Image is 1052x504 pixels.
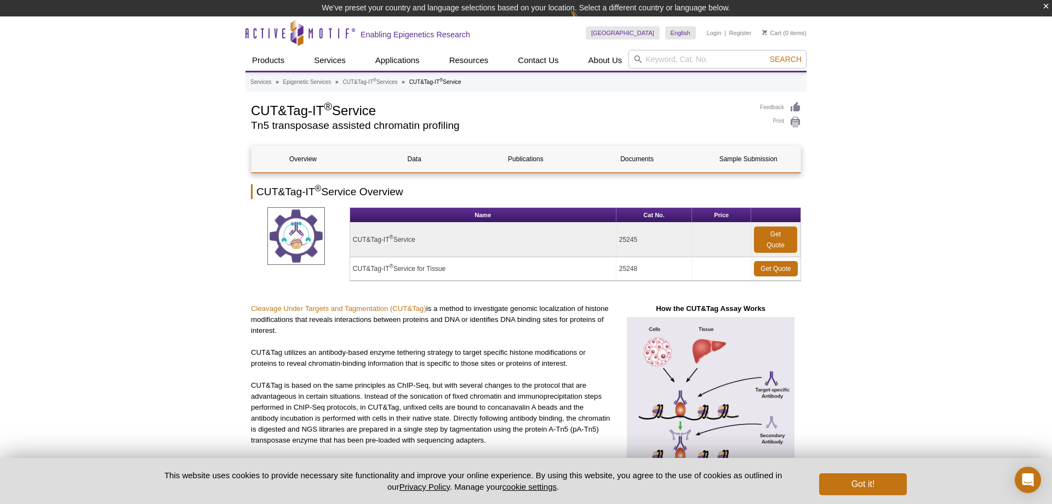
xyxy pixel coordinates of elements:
button: cookie settings [502,482,557,491]
li: | [724,26,726,39]
li: (0 items) [762,26,807,39]
a: [GEOGRAPHIC_DATA] [586,26,660,39]
p: is a method to investigate genomic localization of histone modifications that reveals interaction... [251,303,612,336]
a: Documents [586,146,689,172]
a: Feedback [760,101,801,114]
td: 25245 [616,223,693,257]
a: Print [760,116,801,128]
a: Cart [762,29,781,37]
a: Cleavage Under Targets and Tagmentation (CUT&Tag) [251,304,426,313]
button: Got it! [819,473,907,495]
a: Contact Us [511,50,565,71]
input: Keyword, Cat. No. [628,50,807,69]
a: Get Quote [754,226,797,253]
li: » [335,79,339,85]
p: CUT&Tag is based on the same principles as ChIP-Seq, but with several changes to the protocol tha... [251,380,612,446]
a: Data [363,146,466,172]
sup: ® [324,100,332,112]
a: Sample Submission [697,146,800,172]
th: Cat No. [616,208,693,223]
li: » [402,79,405,85]
a: Products [245,50,291,71]
a: Services [250,77,271,87]
a: Register [729,29,751,37]
sup: ® [439,77,443,83]
button: Search [767,54,805,64]
a: Get Quote [754,261,798,276]
td: CUT&Tag-IT Service [350,223,616,257]
img: Change Here [570,8,599,34]
sup: ® [315,184,322,193]
span: Search [770,55,802,64]
sup: ® [373,77,376,83]
a: About Us [582,50,629,71]
p: Our Tn5 Transposase assisted chromatin tagmentation methods are covered by these patents: US99385... [251,457,612,479]
a: Login [707,29,722,37]
div: Open Intercom Messenger [1015,467,1041,493]
img: CUT&Tag Service [267,207,325,265]
a: Publications [474,146,577,172]
a: Resources [443,50,495,71]
h1: CUT&Tag-IT Service [251,101,749,118]
p: This website uses cookies to provide necessary site functionality and improve your online experie... [145,469,801,492]
td: CUT&Tag-IT Service for Tissue [350,257,616,281]
a: Epigenetic Services [283,77,331,87]
a: Privacy Policy [399,482,450,491]
img: Your Cart [762,30,767,35]
strong: How the CUT&Tag Assay Works [656,304,765,313]
a: Overview [251,146,355,172]
th: Price [692,208,751,223]
a: Services [307,50,352,71]
a: English [665,26,696,39]
h2: Enabling Epigenetics Research [361,30,470,39]
sup: ® [390,263,393,269]
th: Name [350,208,616,223]
h2: Tn5 transposase assisted chromatin profiling [251,121,749,131]
h2: CUT&Tag-IT Service Overview [251,184,801,199]
sup: ® [390,234,393,240]
a: Applications [369,50,426,71]
li: » [276,79,279,85]
td: 25248 [616,257,693,281]
li: CUT&Tag-IT Service [409,79,461,85]
p: CUT&Tag utilizes an antibody-based enzyme tethering strategy to target specific histone modificat... [251,347,612,369]
a: CUT&Tag-IT®Services [342,77,397,87]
